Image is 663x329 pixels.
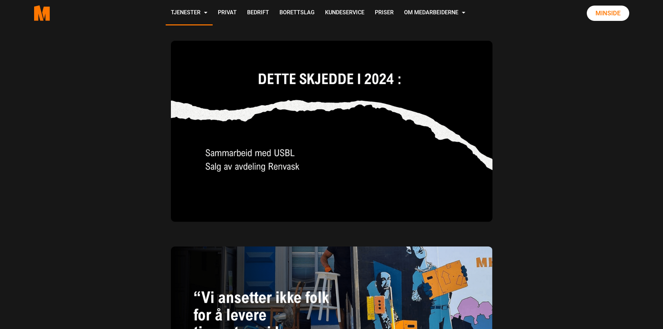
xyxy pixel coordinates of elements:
[274,1,320,25] a: Borettslag
[320,1,370,25] a: Kundeservice
[166,1,213,25] a: Tjenester
[242,1,274,25] a: Bedrift
[587,6,629,21] a: Minside
[399,1,471,25] a: Om Medarbeiderne
[213,1,242,25] a: Privat
[370,1,399,25] a: Priser
[170,40,494,223] img: Årsrapporten 2023 ferdig Page 09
